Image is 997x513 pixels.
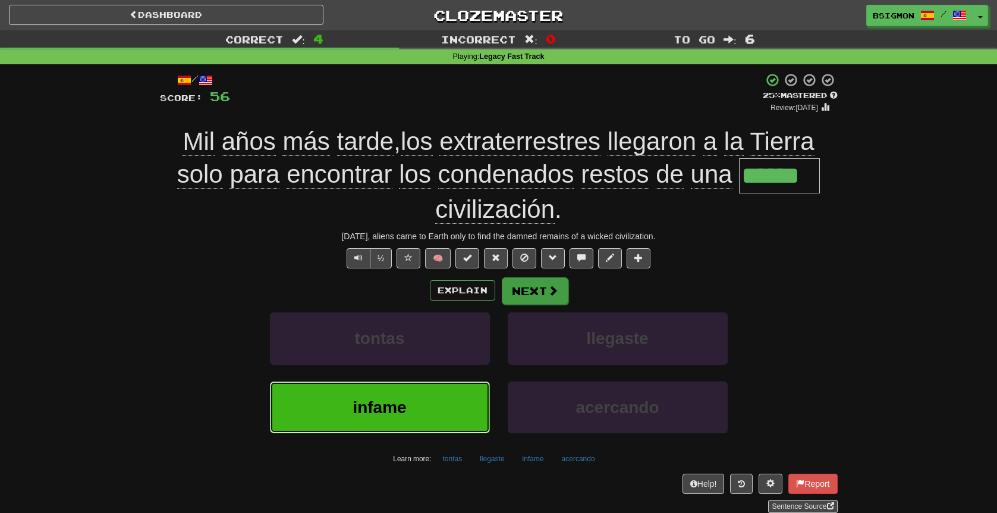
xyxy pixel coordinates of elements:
[370,248,392,268] button: ½
[399,160,431,189] span: los
[439,127,600,156] span: extraterrestres
[581,160,649,189] span: restos
[691,160,732,189] span: una
[222,127,276,156] span: años
[703,127,717,156] span: a
[508,381,728,433] button: acercando
[347,248,370,268] button: Play sentence audio (ctl+space)
[873,10,914,21] span: bsigmon
[502,277,568,305] button: Next
[750,127,814,156] span: Tierra
[160,93,203,103] span: Score:
[425,248,451,268] button: 🧠
[598,248,622,268] button: Edit sentence (alt+d)
[763,90,781,100] span: 25 %
[455,248,479,268] button: Set this sentence to 100% Mastered (alt+m)
[292,35,305,45] span: :
[770,104,818,112] small: Review: [DATE]
[866,5,973,26] a: bsigmon /
[608,127,696,156] span: llegaron
[270,381,490,433] button: infame
[225,33,284,45] span: Correct
[282,127,329,156] span: más
[586,329,648,348] span: llegaste
[524,35,537,45] span: :
[763,90,838,101] div: Mastered
[724,127,744,156] span: la
[516,450,551,468] button: infame
[313,32,323,46] span: 4
[341,5,656,26] a: Clozemaster
[435,195,561,224] span: .
[393,455,431,463] small: Learn more:
[656,160,684,189] span: de
[430,280,495,301] button: Explain
[555,450,602,468] button: acercando
[730,474,753,494] button: Round history (alt+y)
[397,248,420,268] button: Favorite sentence (alt+f)
[177,127,814,189] span: ,
[479,52,544,61] strong: Legacy Fast Track
[160,230,838,242] div: [DATE], aliens came to Earth only to find the damned remains of a wicked civilization.
[484,248,508,268] button: Reset to 0% Mastered (alt+r)
[401,127,433,156] span: los
[941,10,946,18] span: /
[683,474,725,494] button: Help!
[355,329,405,348] span: tontas
[724,35,737,45] span: :
[745,32,755,46] span: 6
[570,248,593,268] button: Discuss sentence (alt+u)
[210,89,230,104] span: 56
[541,248,565,268] button: Grammar (alt+g)
[788,474,837,494] button: Report
[473,450,511,468] button: llegaste
[512,248,536,268] button: Ignore sentence (alt+i)
[674,33,715,45] span: To go
[183,127,215,156] span: Mil
[337,127,394,156] span: tarde
[344,248,392,268] div: Text-to-speech controls
[160,73,230,87] div: /
[627,248,650,268] button: Add to collection (alt+a)
[435,195,555,224] span: civilización
[546,32,556,46] span: 0
[436,450,468,468] button: tontas
[177,160,223,189] span: solo
[438,160,574,189] span: condenados
[575,398,659,417] span: acercando
[9,5,323,25] a: Dashboard
[768,500,837,513] a: Sentence Source
[508,312,728,364] button: llegaste
[270,312,490,364] button: tontas
[353,398,406,417] span: infame
[441,33,516,45] span: Incorrect
[287,160,392,189] span: encontrar
[229,160,279,189] span: para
